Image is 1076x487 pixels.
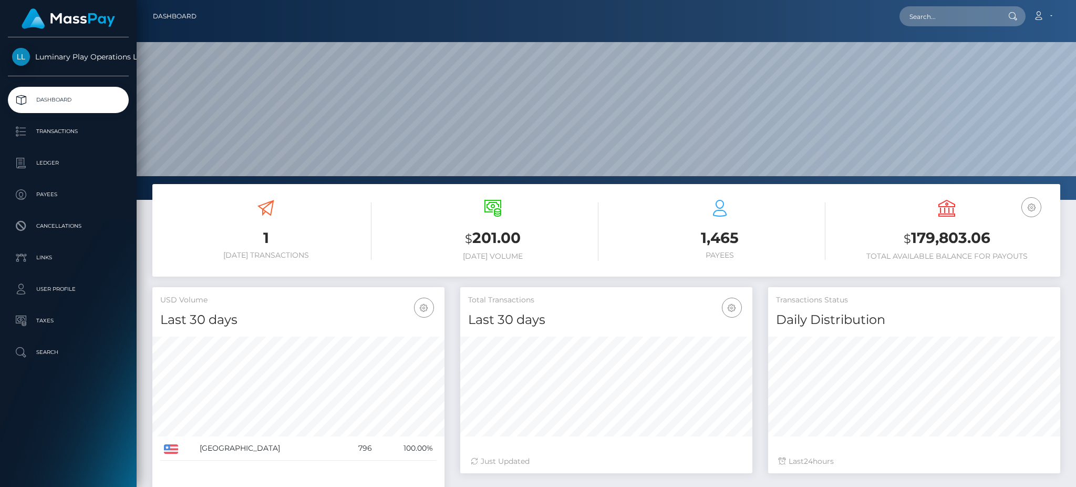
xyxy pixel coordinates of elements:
[12,250,125,266] p: Links
[841,228,1052,249] h3: 179,803.06
[8,245,129,271] a: Links
[22,8,115,29] img: MassPay Logo
[804,456,813,466] span: 24
[776,295,1052,306] h5: Transactions Status
[12,48,30,66] img: Luminary Play Operations Limited
[8,213,129,239] a: Cancellations
[160,295,437,306] h5: USD Volume
[904,231,911,246] small: $
[12,92,125,108] p: Dashboard
[387,252,598,261] h6: [DATE] Volume
[776,311,1052,329] h4: Daily Distribution
[779,456,1050,467] div: Last hours
[8,308,129,334] a: Taxes
[160,251,371,260] h6: [DATE] Transactions
[468,295,744,306] h5: Total Transactions
[160,311,437,329] h4: Last 30 days
[8,118,129,145] a: Transactions
[376,437,437,461] td: 100.00%
[614,251,825,260] h6: Payees
[8,52,129,62] span: Luminary Play Operations Limited
[8,87,129,113] a: Dashboard
[341,437,376,461] td: 796
[153,5,196,27] a: Dashboard
[8,150,129,176] a: Ledger
[12,313,125,329] p: Taxes
[12,218,125,234] p: Cancellations
[614,228,825,248] h3: 1,465
[164,444,178,454] img: US.png
[12,155,125,171] p: Ledger
[8,276,129,302] a: User Profile
[8,181,129,208] a: Payees
[465,231,472,246] small: $
[899,6,998,26] input: Search...
[12,281,125,297] p: User Profile
[841,252,1052,261] h6: Total Available Balance for Payouts
[387,228,598,249] h3: 201.00
[8,339,129,366] a: Search
[12,344,125,360] p: Search
[160,228,371,248] h3: 1
[471,456,742,467] div: Just Updated
[468,311,744,329] h4: Last 30 days
[12,124,125,139] p: Transactions
[12,187,125,202] p: Payees
[196,437,341,461] td: [GEOGRAPHIC_DATA]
